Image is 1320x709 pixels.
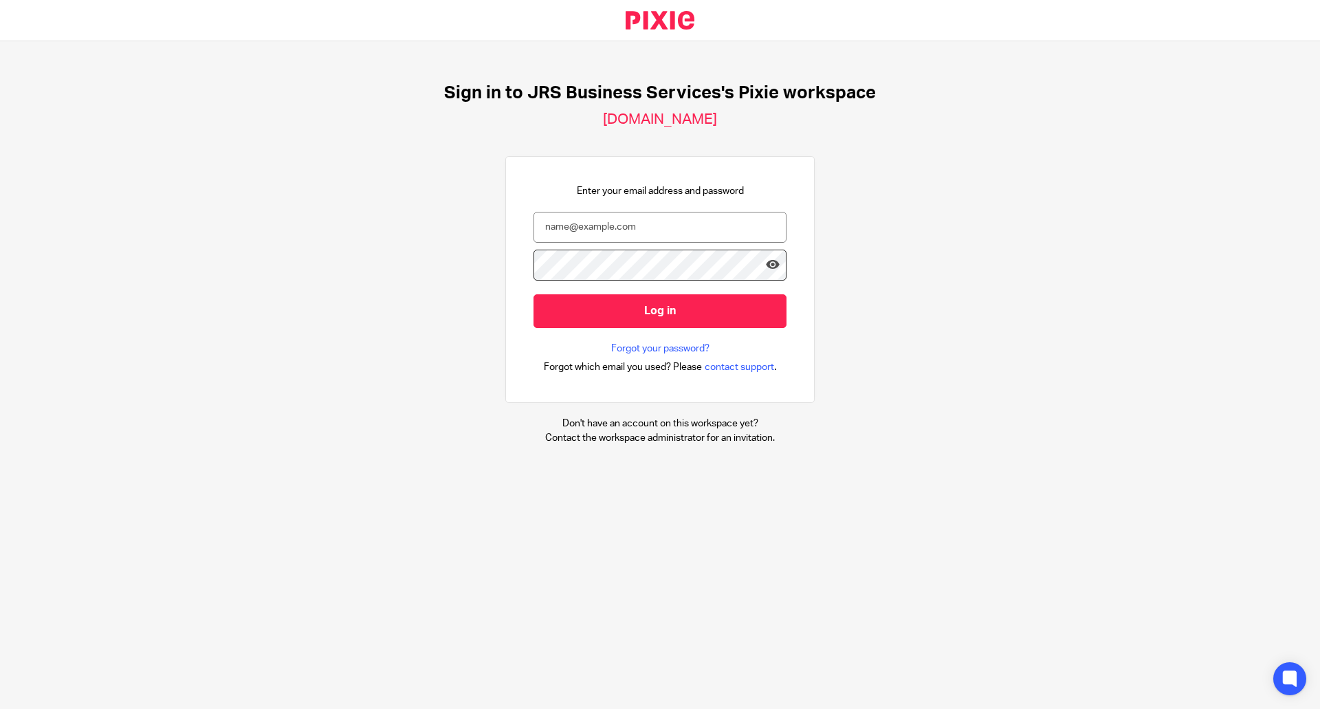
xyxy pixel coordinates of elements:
a: Forgot your password? [611,342,709,356]
h1: Sign in to JRS Business Services's Pixie workspace [444,83,876,104]
h2: [DOMAIN_NAME] [603,111,717,129]
div: . [544,359,777,375]
span: Forgot which email you used? Please [544,360,702,374]
input: Log in [533,294,786,328]
p: Don't have an account on this workspace yet? [545,417,775,430]
span: contact support [705,360,774,374]
input: name@example.com [533,212,786,243]
p: Enter your email address and password [577,184,744,198]
p: Contact the workspace administrator for an invitation. [545,431,775,445]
